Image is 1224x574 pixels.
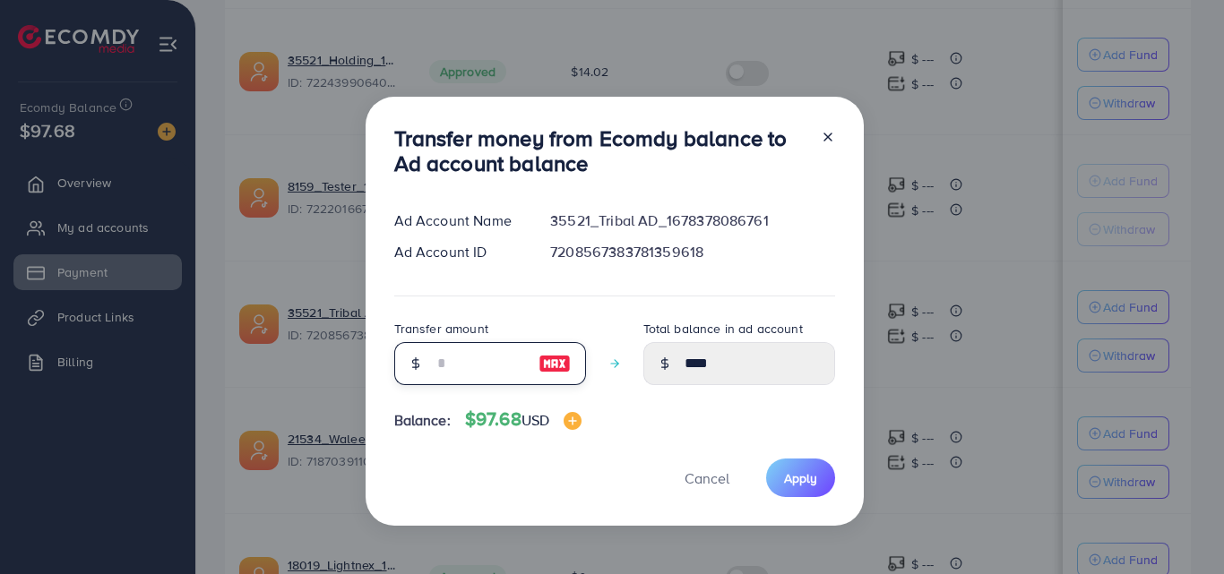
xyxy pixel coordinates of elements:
span: USD [521,410,549,430]
label: Transfer amount [394,320,488,338]
div: 7208567383781359618 [536,242,849,262]
div: Ad Account Name [380,210,537,231]
div: 35521_Tribal AD_1678378086761 [536,210,849,231]
img: image [539,353,571,374]
button: Cancel [662,458,752,497]
span: Cancel [685,468,729,488]
iframe: Chat [1148,493,1211,561]
span: Balance: [394,410,451,431]
div: Ad Account ID [380,242,537,262]
h3: Transfer money from Ecomdy balance to Ad account balance [394,125,806,177]
button: Apply [766,458,835,497]
label: Total balance in ad account [643,320,803,338]
img: image [564,412,582,430]
h4: $97.68 [465,408,582,431]
span: Apply [784,469,817,487]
